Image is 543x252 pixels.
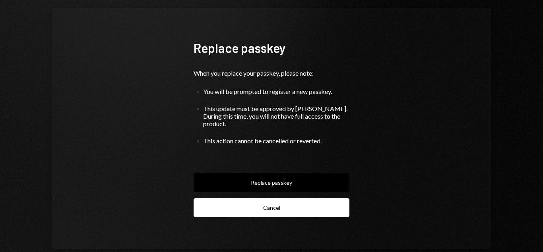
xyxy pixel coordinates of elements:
[194,68,349,78] div: When you replace your passkey, please note:
[203,105,349,127] div: This update must be approved by [PERSON_NAME]. During this time, you will not have full access to...
[194,173,349,192] button: Replace passkey
[203,137,349,145] div: This action cannot be cancelled or reverted.
[203,88,349,95] div: You will be prompted to register a new passkey.
[194,40,349,56] h1: Replace passkey
[194,198,349,217] button: Cancel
